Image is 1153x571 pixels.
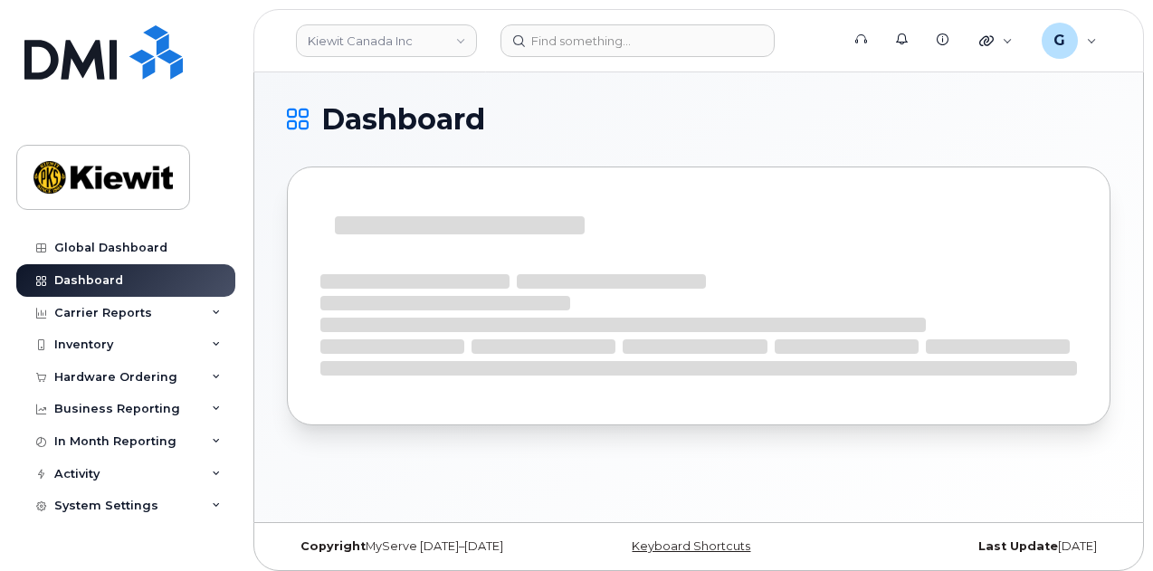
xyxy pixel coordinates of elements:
span: Dashboard [321,106,485,133]
strong: Last Update [978,539,1058,553]
div: MyServe [DATE]–[DATE] [287,539,561,554]
div: [DATE] [836,539,1110,554]
strong: Copyright [300,539,366,553]
a: Keyboard Shortcuts [632,539,750,553]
